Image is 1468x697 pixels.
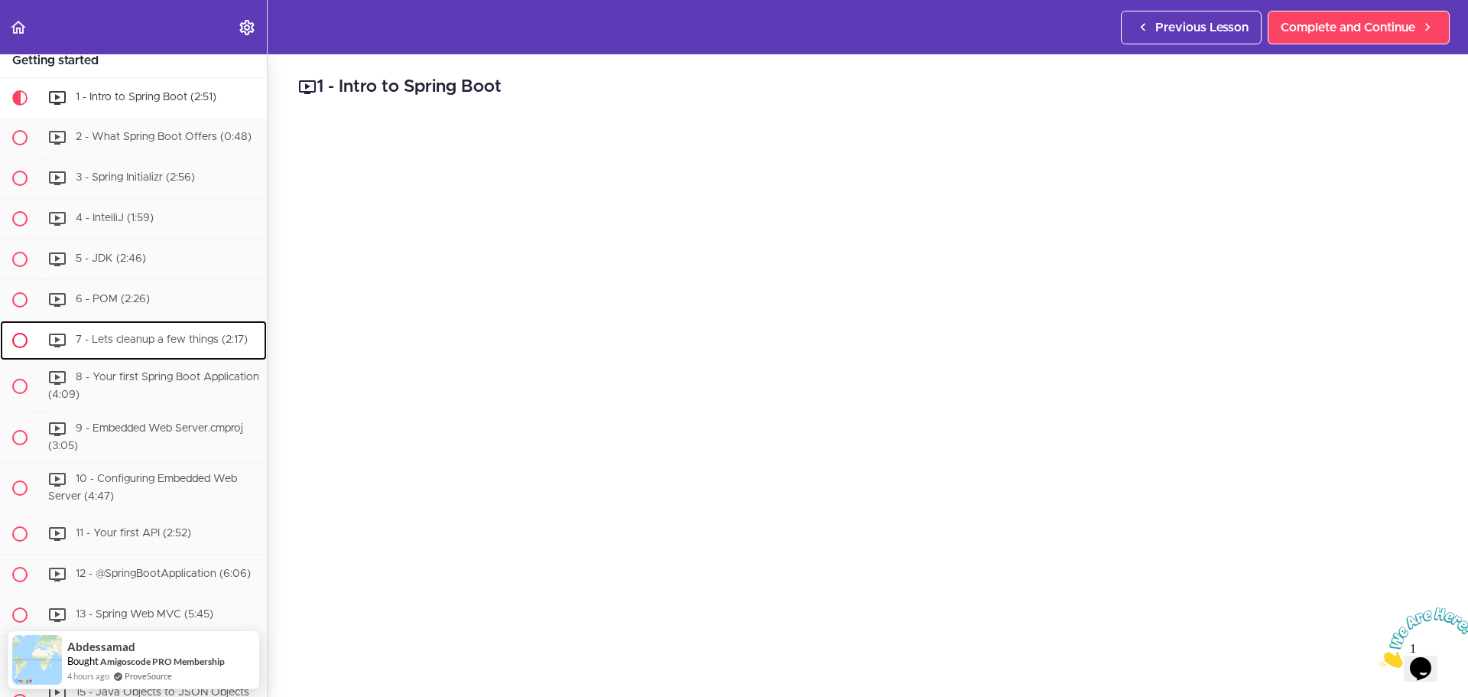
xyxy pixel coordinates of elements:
span: 11 - Your first API (2:52) [76,528,191,539]
span: 8 - Your first Spring Boot Application (4:09) [48,372,259,400]
span: Bought [67,655,99,667]
iframe: chat widget [1373,601,1468,674]
span: 4 hours ago [67,669,109,682]
span: Previous Lesson [1155,18,1249,37]
span: Complete and Continue [1281,18,1415,37]
span: 10 - Configuring Embedded Web Server (4:47) [48,474,237,503]
img: provesource social proof notification image [12,635,62,685]
a: Amigoscode PRO Membership [100,656,225,667]
span: 5 - JDK (2:46) [76,253,146,264]
span: 2 - What Spring Boot Offers (0:48) [76,132,252,142]
a: Complete and Continue [1268,11,1450,44]
span: 3 - Spring Initializr (2:56) [76,172,195,183]
a: ProveSource [125,669,172,682]
img: Chat attention grabber [6,6,101,67]
svg: Back to course curriculum [9,18,28,37]
svg: Settings Menu [238,18,256,37]
span: 12 - @SpringBootApplication (6:06) [76,568,251,579]
span: 13 - Spring Web MVC (5:45) [76,609,213,620]
h2: 1 - Intro to Spring Boot [298,74,1437,100]
span: 4 - IntelliJ (1:59) [76,213,154,223]
a: Previous Lesson [1121,11,1262,44]
span: 7 - Lets cleanup a few things (2:17) [76,334,248,345]
span: 1 - Intro to Spring Boot (2:51) [76,92,216,103]
span: Abdessamad [67,640,135,653]
span: 6 - POM (2:26) [76,294,150,305]
span: 9 - Embedded Web Server.cmproj (3:05) [48,423,243,451]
